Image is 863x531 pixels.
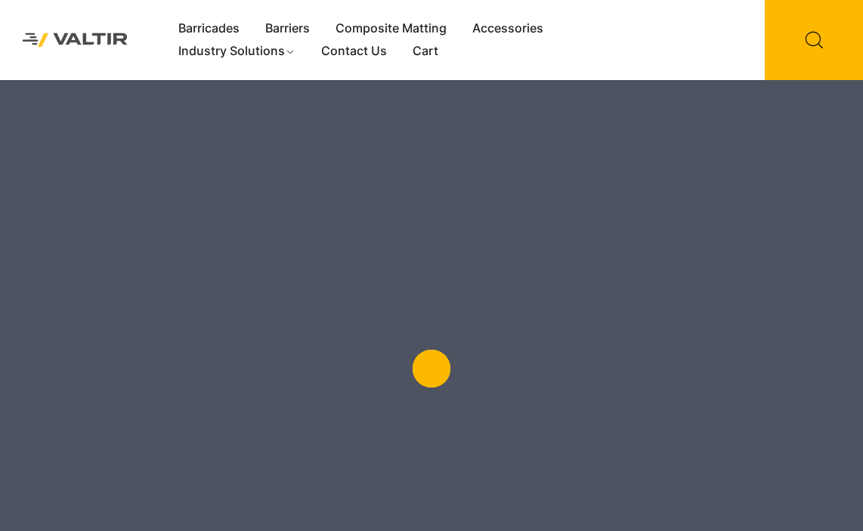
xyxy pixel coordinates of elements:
[323,17,459,40] a: Composite Matting
[400,40,451,63] a: Cart
[11,22,139,58] img: Valtir Rentals
[252,17,323,40] a: Barriers
[165,17,252,40] a: Barricades
[165,40,308,63] a: Industry Solutions
[459,17,556,40] a: Accessories
[308,40,400,63] a: Contact Us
